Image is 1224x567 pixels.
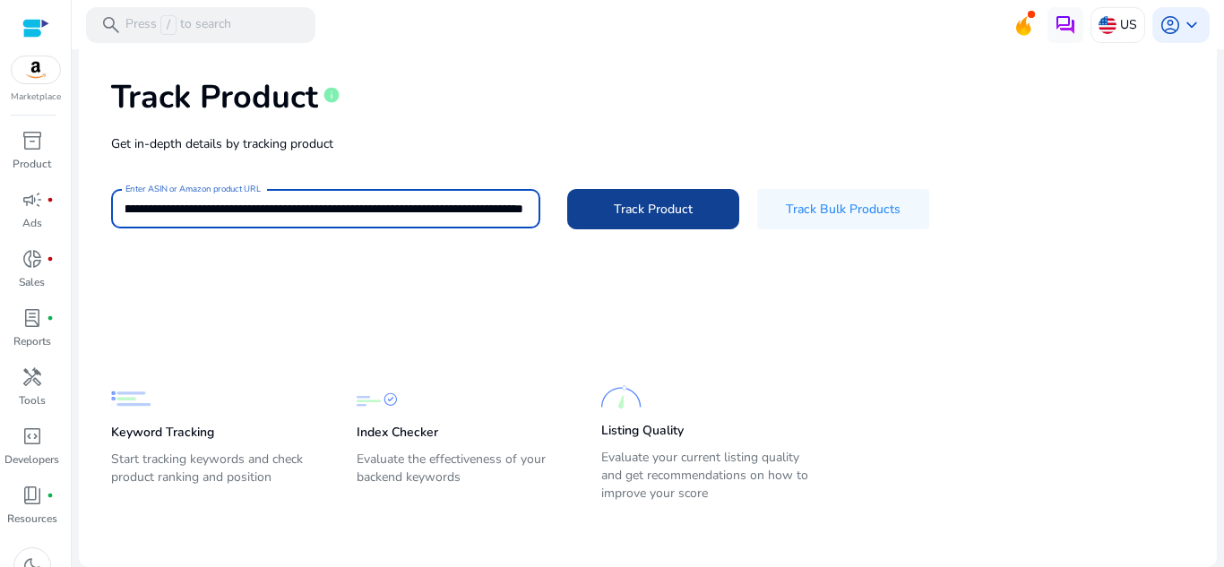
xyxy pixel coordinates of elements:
[47,492,54,499] span: fiber_manual_record
[4,451,59,468] p: Developers
[47,314,54,322] span: fiber_manual_record
[22,485,43,506] span: book_4
[1120,9,1137,40] p: US
[19,274,45,290] p: Sales
[357,451,566,501] p: Evaluate the effectiveness of your backend keywords
[160,15,177,35] span: /
[11,90,61,104] p: Marketplace
[601,422,684,440] p: Listing Quality
[111,379,151,419] img: Keyword Tracking
[111,78,318,116] h1: Track Product
[323,86,340,104] span: info
[601,449,811,503] p: Evaluate your current listing quality and get recommendations on how to improve your score
[22,130,43,151] span: inventory_2
[1181,14,1202,36] span: keyboard_arrow_down
[22,425,43,447] span: code_blocks
[13,333,51,349] p: Reports
[357,424,438,442] p: Index Checker
[22,307,43,329] span: lab_profile
[47,196,54,203] span: fiber_manual_record
[100,14,122,36] span: search
[567,189,739,229] button: Track Product
[22,366,43,388] span: handyman
[111,424,214,442] p: Keyword Tracking
[22,248,43,270] span: donut_small
[786,200,901,219] span: Track Bulk Products
[111,451,321,501] p: Start tracking keywords and check product ranking and position
[125,183,261,195] mat-label: Enter ASIN or Amazon product URL
[111,134,1185,153] p: Get in-depth details by tracking product
[1099,16,1116,34] img: us.svg
[1159,14,1181,36] span: account_circle
[601,377,642,417] img: Listing Quality
[7,511,57,527] p: Resources
[22,215,42,231] p: Ads
[47,255,54,262] span: fiber_manual_record
[19,392,46,408] p: Tools
[12,56,60,83] img: amazon.svg
[614,200,693,219] span: Track Product
[757,189,929,229] button: Track Bulk Products
[13,156,51,172] p: Product
[22,189,43,210] span: campaign
[125,15,231,35] p: Press to search
[357,379,397,419] img: Index Checker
